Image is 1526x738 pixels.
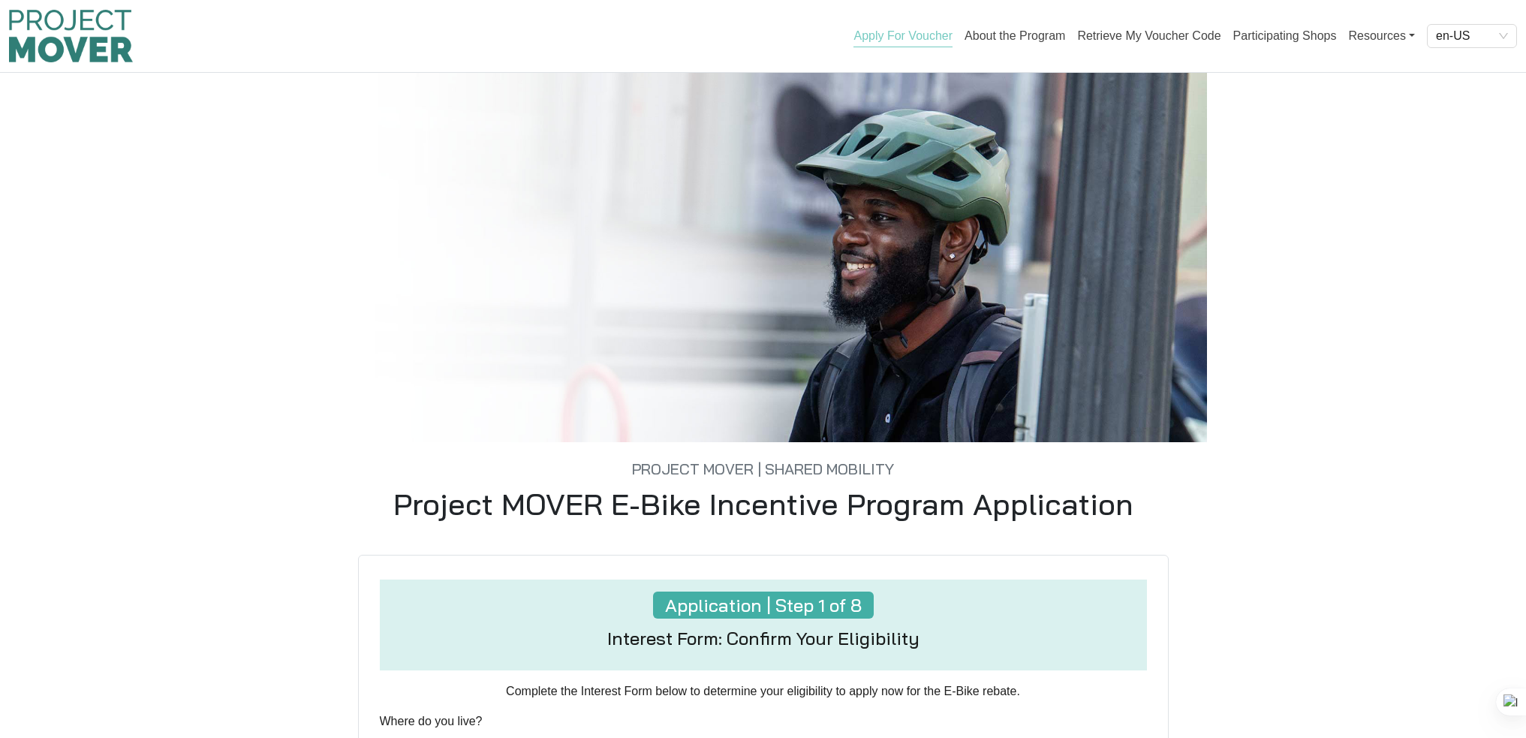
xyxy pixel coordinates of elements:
a: Participating Shops [1233,29,1337,42]
span: en-US [1436,25,1508,47]
h5: Project MOVER | Shared Mobility [286,442,1241,478]
a: Retrieve My Voucher Code [1077,29,1220,42]
h4: Application | Step 1 of 8 [653,592,874,619]
p: Complete the Interest Form below to determine your eligibility to apply now for the E-Bike rebate. [380,682,1147,700]
a: Resources [1348,21,1415,51]
a: About the Program [965,29,1065,42]
h1: Project MOVER E-Bike Incentive Program Application [286,486,1241,522]
img: Consumer0.jpg [286,73,1241,442]
label: Where do you live? [380,712,483,730]
a: Apply For Voucher [853,29,953,47]
h4: Interest Form: Confirm Your Eligibility [607,628,920,649]
img: Program logo [9,10,133,62]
